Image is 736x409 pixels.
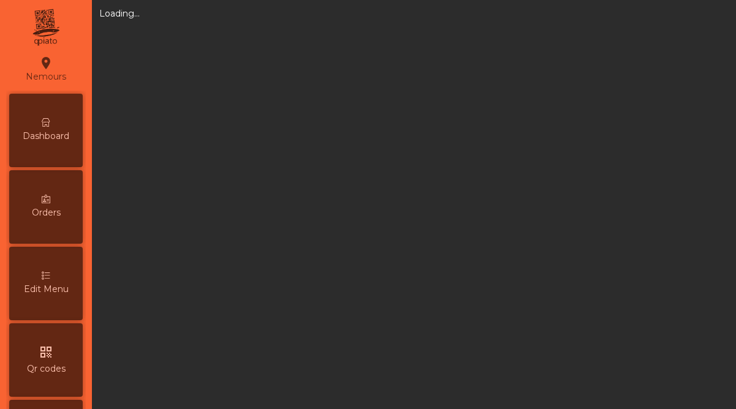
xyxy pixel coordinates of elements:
[39,345,53,359] i: qr_code
[39,56,53,70] i: location_on
[23,130,69,143] span: Dashboard
[24,283,69,296] span: Edit Menu
[99,8,140,19] app-statistics: Loading...
[27,362,66,375] span: Qr codes
[31,6,61,49] img: qpiato
[32,206,61,219] span: Orders
[26,54,66,84] div: Nemours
